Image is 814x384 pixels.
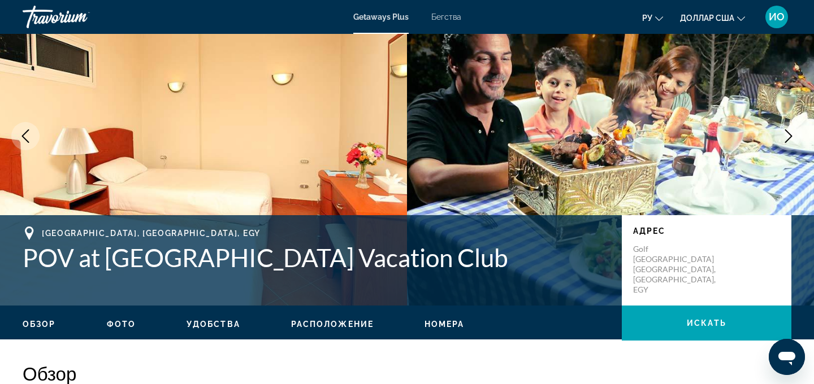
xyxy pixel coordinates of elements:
[425,319,465,329] button: Номера
[291,320,374,329] span: Расположение
[107,319,136,329] button: Фото
[622,306,791,341] button: искать
[769,339,805,375] iframe: Кнопка запуска окна обмена сообщениями
[23,243,610,272] h1: POV at [GEOGRAPHIC_DATA] Vacation Club
[23,320,56,329] span: Обзор
[291,319,374,329] button: Расположение
[774,122,803,150] button: Next image
[353,12,409,21] a: Getaways Plus
[633,244,724,295] p: Golf [GEOGRAPHIC_DATA] [GEOGRAPHIC_DATA], [GEOGRAPHIC_DATA], EGY
[680,14,734,23] font: доллар США
[23,319,56,329] button: Обзор
[633,226,780,235] p: Адрес
[680,10,745,26] button: Изменить валюту
[687,318,726,328] span: искать
[425,320,465,329] span: Номера
[42,229,261,238] span: [GEOGRAPHIC_DATA], [GEOGRAPHIC_DATA], EGY
[187,320,240,329] span: Удобства
[187,319,240,329] button: Удобства
[762,5,791,29] button: Меню пользователя
[642,10,663,26] button: Изменить язык
[107,320,136,329] span: Фото
[769,11,785,23] font: ИО
[431,12,461,21] a: Бегства
[23,2,136,32] a: Травориум
[642,14,652,23] font: ру
[11,122,40,150] button: Previous image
